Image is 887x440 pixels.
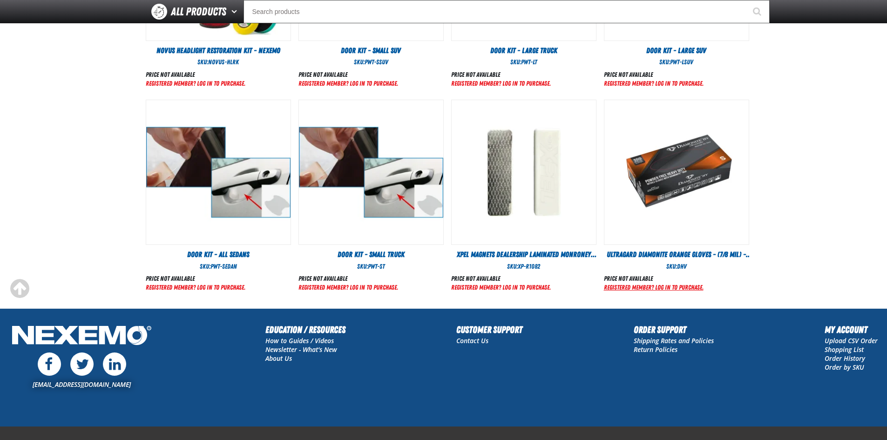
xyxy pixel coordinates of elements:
a: Shipping Rates and Policies [634,336,714,345]
: View Details of the Door Kit - Small Truck [299,100,443,244]
a: Return Policies [634,345,677,354]
span: PWT-LSUV [670,58,693,66]
a: Contact Us [456,336,488,345]
div: SKU: [451,262,596,271]
img: XPEL Magnets Dealership Laminated Monroney Stickers (Pack of 2 Magnets) [452,100,596,244]
a: Registered Member? Log In to purchase. [604,284,704,291]
a: Door Kit - Small SUV [298,46,444,56]
a: Order by SKU [825,363,864,372]
span: XPEL Magnets Dealership Laminated Monroney Stickers (Pack of 2 Magnets) [457,250,596,269]
a: Registered Member? Log In to purchase. [146,284,245,291]
div: SKU: [604,58,749,67]
a: Order History [825,354,865,363]
span: Door Kit - Small Truck [338,250,405,259]
span: PWT-ST [368,263,385,270]
div: Price not available [604,70,704,79]
img: Ultragard Diamonite Orange Gloves - (7/8 mil) - (100 gloves per box MIN 10 box order) [604,100,749,244]
span: Door Kit - Large SUV [646,46,706,55]
: View Details of the Ultragard Diamonite Orange Gloves - (7/8 mil) - (100 gloves per box MIN 10 bo... [604,100,749,244]
a: Door Kit - All Sedans [146,250,291,260]
a: Shopping List [825,345,864,354]
span: DHV [677,263,687,270]
span: Ultragard Diamonite Orange Gloves - (7/8 mil) - (100 gloves per box MIN 10 box order) [607,250,752,269]
a: Novus Headlight Restoration Kit - Nexemo [146,46,291,56]
div: Price not available [604,274,704,283]
: View Details of the Door Kit - All Sedans [146,100,291,244]
span: NOVUS-HLRK [208,58,239,66]
a: Registered Member? Log In to purchase. [604,80,704,87]
h2: My Account [825,323,878,337]
img: Door Kit - All Sedans [146,100,291,244]
img: Nexemo Logo [9,323,154,350]
img: Door Kit - Small Truck [299,100,443,244]
: View Details of the XPEL Magnets Dealership Laminated Monroney Stickers (Pack of 2 Magnets) [452,100,596,244]
a: Newsletter - What's New [265,345,337,354]
div: Price not available [146,70,245,79]
h2: Customer Support [456,323,522,337]
a: Registered Member? Log In to purchase. [146,80,245,87]
span: PWT-LT [521,58,537,66]
span: All Products [171,3,226,20]
a: Door Kit - Large SUV [604,46,749,56]
span: Door Kit - Large Truck [490,46,557,55]
div: Price not available [146,274,245,283]
div: SKU: [298,58,444,67]
div: SKU: [451,58,596,67]
h2: Order Support [634,323,714,337]
div: Price not available [298,274,398,283]
h2: Education / Resources [265,323,345,337]
a: Registered Member? Log In to purchase. [451,284,551,291]
div: Price not available [451,274,551,283]
div: SKU: [298,262,444,271]
a: XPEL Magnets Dealership Laminated Monroney Stickers (Pack of 2 Magnets) [451,250,596,260]
div: Scroll to the top [9,278,30,299]
div: Price not available [451,70,551,79]
a: [EMAIL_ADDRESS][DOMAIN_NAME] [33,380,131,389]
a: Door Kit - Small Truck [298,250,444,260]
div: Price not available [298,70,398,79]
span: PWT-Sedan [210,263,237,270]
div: SKU: [604,262,749,271]
div: SKU: [146,262,291,271]
span: XP-R1082 [518,263,540,270]
a: How to Guides / Videos [265,336,334,345]
span: PWT-SSUV [365,58,388,66]
a: Ultragard Diamonite Orange Gloves - (7/8 mil) - (100 gloves per box MIN 10 box order) [604,250,749,260]
span: Door Kit - All Sedans [187,250,249,259]
span: Novus Headlight Restoration Kit - Nexemo [156,46,280,55]
a: Upload CSV Order [825,336,878,345]
a: Door Kit - Large Truck [451,46,596,56]
a: Registered Member? Log In to purchase. [298,284,398,291]
a: Registered Member? Log In to purchase. [451,80,551,87]
a: Registered Member? Log In to purchase. [298,80,398,87]
a: About Us [265,354,292,363]
div: SKU: [146,58,291,67]
span: Door Kit - Small SUV [341,46,401,55]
